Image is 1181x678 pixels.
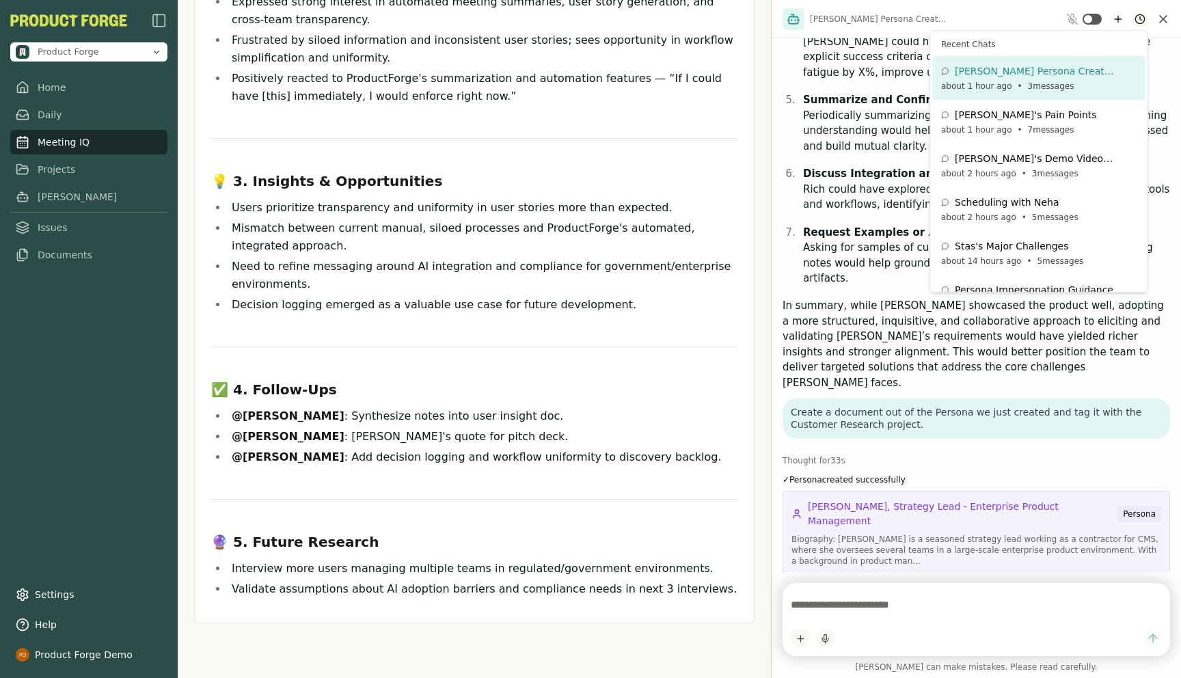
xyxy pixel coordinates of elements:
span: 7 messages [1028,124,1074,135]
span: Stas's Major Challenges [955,239,1068,253]
span: • [1022,168,1027,179]
span: about 14 hours ago [941,256,1021,267]
span: • [1027,256,1031,267]
span: [PERSON_NAME] Persona Creation [955,64,1115,78]
span: • [1018,81,1022,92]
span: Persona Impersonation Guidance [955,283,1113,297]
span: [PERSON_NAME]'s Pain Points [955,108,1097,122]
span: 5 messages [1032,212,1078,223]
span: [PERSON_NAME]'s Demo Video Request [955,152,1115,165]
span: 5 messages [1037,256,1083,267]
span: about 1 hour ago [941,81,1012,92]
span: • [1018,124,1022,135]
span: 3 messages [1032,168,1078,179]
div: Recent Chats [933,33,1145,56]
span: about 2 hours ago [941,212,1016,223]
span: Scheduling with Neha [955,195,1059,209]
span: about 2 hours ago [941,168,1016,179]
span: about 1 hour ago [941,124,1012,135]
span: • [1022,212,1027,223]
span: 3 messages [1028,81,1074,92]
div: Chat history [929,30,1148,293]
